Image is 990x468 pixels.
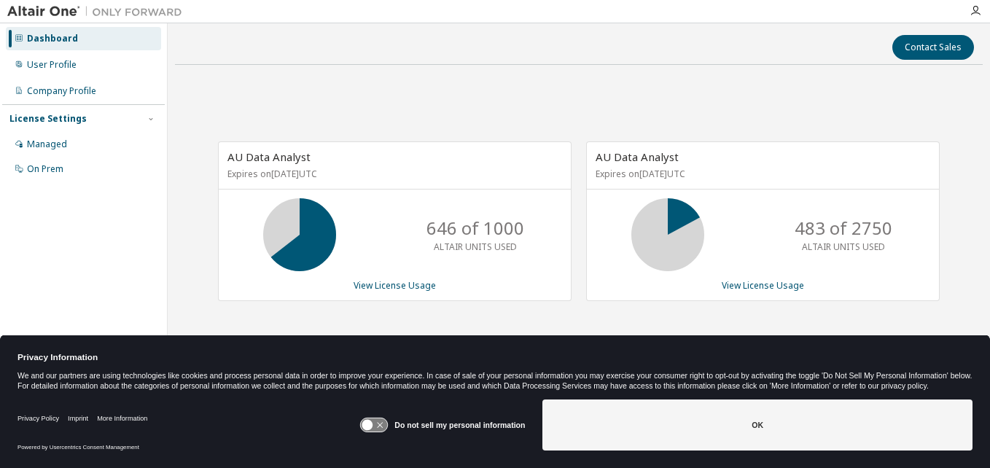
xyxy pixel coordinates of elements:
div: Company Profile [27,85,96,97]
a: View License Usage [354,279,436,292]
span: AU Data Analyst [596,149,679,164]
button: Contact Sales [892,35,974,60]
div: Dashboard [27,33,78,44]
p: Expires on [DATE] UTC [596,168,927,180]
p: ALTAIR UNITS USED [434,241,517,253]
div: User Profile [27,59,77,71]
p: Expires on [DATE] UTC [227,168,558,180]
p: 646 of 1000 [426,216,524,241]
span: AU Data Analyst [227,149,311,164]
img: Altair One [7,4,190,19]
div: License Settings [9,113,87,125]
div: On Prem [27,163,63,175]
a: View License Usage [722,279,804,292]
p: 483 of 2750 [795,216,892,241]
p: ALTAIR UNITS USED [802,241,885,253]
div: Managed [27,139,67,150]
